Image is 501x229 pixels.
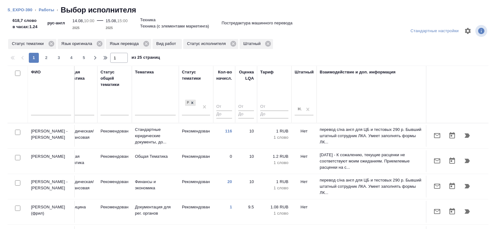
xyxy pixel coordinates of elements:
p: 1.2 RUB [260,153,288,160]
span: из 25 страниц [132,54,160,63]
button: Отправить предложение о работе [430,153,445,168]
span: 4 [66,55,76,61]
p: 1 RUB [260,128,288,134]
a: 116 [225,129,232,133]
p: 14.08, [72,18,84,23]
button: Продолжить [460,204,475,219]
td: 10 [235,150,257,172]
td: 10 [235,125,257,147]
button: 2 [41,53,51,63]
nav: breadcrumb [8,5,493,15]
h2: Выбор исполнителя [61,5,136,15]
div: Язык перевода [106,39,151,49]
button: Отправить предложение о работе [430,179,445,194]
td: 10 [235,176,257,197]
p: Штатный [243,41,263,47]
span: 5 [79,55,89,61]
p: Постредактура машинного перевода [222,20,292,26]
p: Документация для рег. органов [135,204,176,217]
div: Рекомендован [184,99,196,107]
td: 9.5 [235,201,257,223]
p: Статус исполнителя [187,41,228,47]
input: От [216,103,232,111]
p: Язык перевода [110,41,141,47]
p: [DATE] - К сожалению, текущие расценки не соответствуют моим ожиданиям. Приемлемые расценки на с... [320,152,423,171]
input: Выбери исполнителей, чтобы отправить приглашение на работу [15,206,20,211]
p: 1 слово [260,210,288,217]
div: Статус исполнителя [183,39,238,49]
input: Выбери исполнителей, чтобы отправить приглашение на работу [15,130,20,135]
td: Нет [292,125,317,147]
td: Рекомендован [179,125,213,147]
div: Рекомендован [185,100,189,106]
p: 15.08, [106,18,117,23]
div: Статус общей тематики [101,69,129,88]
td: Нет [292,150,317,172]
div: ФИО [31,69,41,75]
button: 3 [54,53,64,63]
li: ‹ [35,7,36,13]
button: 4 [66,53,76,63]
button: Отправить предложение о работе [430,128,445,143]
p: Техника [140,17,156,23]
div: — [97,15,103,31]
button: Продолжить [460,128,475,143]
div: Тематика [135,69,154,75]
p: 1.08 RUB [260,204,288,210]
a: S_EXPO-390 [8,7,32,12]
button: Отправить предложение о работе [430,204,445,219]
a: 20 [227,179,232,184]
td: [PERSON_NAME] (фрил) [28,201,75,223]
div: Взаимодействие и доп. информация [320,69,395,75]
td: Рекомендован [179,201,213,223]
button: Продолжить [460,179,475,194]
button: Открыть календарь загрузки [445,179,460,194]
p: 618,7 слово [13,17,38,24]
li: ‹ [57,7,58,13]
input: Выбери исполнителей, чтобы отправить приглашение на работу [15,155,20,160]
p: Вид работ [156,41,178,47]
td: Медицина [63,201,97,223]
span: Настроить таблицу [460,23,475,38]
a: 1 [230,205,232,209]
p: 10:00 [84,18,94,23]
p: 1 слово [260,160,288,166]
p: Язык оригинала [61,41,95,47]
p: 1 слово [260,185,288,191]
p: 1 слово [260,134,288,141]
p: Статус тематики [12,41,46,47]
div: Штатный [240,39,273,49]
td: Рекомендован [97,176,132,197]
div: Нет [298,107,303,112]
p: Стандартные юридические документы, до... [135,127,176,145]
button: 5 [79,53,89,63]
td: Рекомендован [179,176,213,197]
span: Посмотреть информацию [475,25,488,37]
span: 3 [54,55,64,61]
div: Штатный [295,69,314,75]
input: Выбери исполнителей, чтобы отправить приглашение на работу [15,180,20,186]
p: Общая Тематика [135,153,176,160]
div: Тариф [260,69,274,75]
a: Работы [39,7,54,12]
td: [PERSON_NAME] -[PERSON_NAME] [28,125,75,147]
p: перевод с/на англ для ЦБ и тестовых 290 р. Бывший штатный сотрудник ЛКА. Умеет заполнять формы ЛК... [320,177,423,196]
input: От [260,103,288,111]
div: Статус тематики [182,69,210,82]
p: перевод с/на англ для ЦБ и тестовых 290 р. Бывший штатный сотрудник ЛКА. Умеет заполнять формы ЛК... [320,127,423,145]
td: Общая Тематика [63,150,97,172]
span: 2 [41,55,51,61]
td: Рекомендован [97,125,132,147]
td: Юридическая/Финансовая [63,176,97,197]
td: Рекомендован [179,150,213,172]
td: Нет [292,201,317,223]
button: Продолжить [460,153,475,168]
td: [PERSON_NAME] -[PERSON_NAME] [28,176,75,197]
button: Открыть календарь загрузки [445,128,460,143]
p: 1 RUB [260,179,288,185]
div: Оценка LQA [238,69,254,82]
div: Язык оригинала [58,39,105,49]
td: Юридическая/Финансовая [63,125,97,147]
input: До [260,111,288,118]
td: [PERSON_NAME] [28,150,75,172]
